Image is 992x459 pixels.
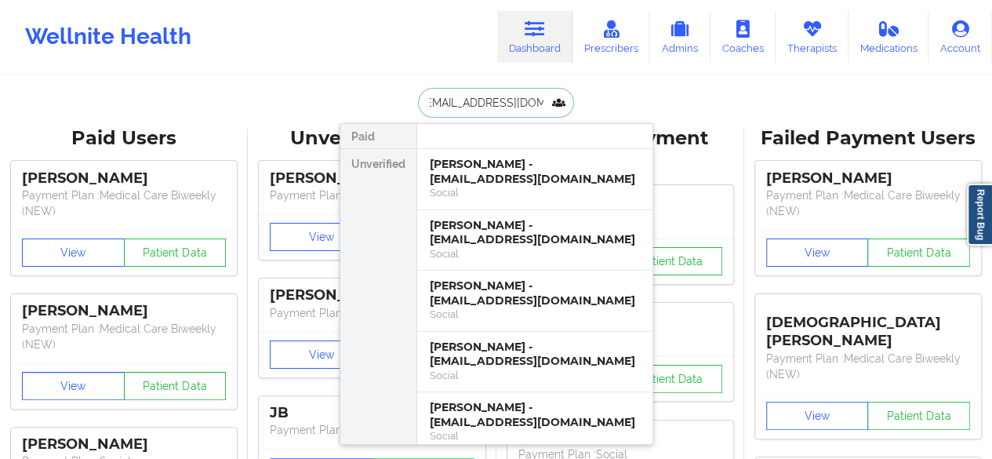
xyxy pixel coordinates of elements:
a: Report Bug [967,184,992,246]
p: Payment Plan : Medical Care Biweekly (NEW) [22,188,226,219]
p: Payment Plan : Unmatched Plan [270,422,474,438]
div: Social [430,308,640,321]
div: [DEMOGRAPHIC_DATA][PERSON_NAME] [766,302,970,350]
a: Account [928,11,992,63]
div: [PERSON_NAME] [22,302,226,320]
div: [PERSON_NAME] [766,169,970,188]
p: Payment Plan : Medical Care Biweekly (NEW) [22,321,226,352]
div: Social [430,429,640,443]
a: Coaches [710,11,776,63]
div: [PERSON_NAME] - [EMAIL_ADDRESS][DOMAIN_NAME] [430,400,640,429]
p: Payment Plan : Medical Care Biweekly (NEW) [766,188,970,219]
a: Dashboard [497,11,572,63]
button: Patient Data [620,247,722,275]
div: Unverified Users [259,126,485,151]
button: Patient Data [620,365,722,393]
button: View [270,223,372,251]
a: Prescribers [572,11,650,63]
button: View [766,402,869,430]
p: Payment Plan : Unmatched Plan [270,305,474,321]
button: View [766,239,869,267]
div: [PERSON_NAME] [270,286,474,304]
div: [PERSON_NAME] - [EMAIL_ADDRESS][DOMAIN_NAME] [430,218,640,247]
div: [PERSON_NAME] [22,169,226,188]
button: Patient Data [124,372,227,400]
button: Patient Data [124,239,227,267]
a: Therapists [776,11,848,63]
div: Paid [340,124,416,149]
button: Patient Data [867,239,970,267]
button: View [22,372,125,400]
button: View [270,341,372,369]
p: Payment Plan : Medical Care Biweekly (NEW) [766,351,970,382]
div: Paid Users [11,126,237,151]
button: Patient Data [867,402,970,430]
div: [PERSON_NAME] - [EMAIL_ADDRESS][DOMAIN_NAME] [430,157,640,186]
div: [PERSON_NAME] - [EMAIL_ADDRESS][DOMAIN_NAME] [430,279,640,308]
div: Social [430,186,640,199]
div: JB [270,404,474,422]
div: Failed Payment Users [755,126,981,151]
p: Payment Plan : Unmatched Plan [270,188,474,203]
div: [PERSON_NAME] [270,169,474,188]
a: Admins [649,11,710,63]
a: Medications [848,11,929,63]
button: View [22,239,125,267]
div: [PERSON_NAME] [22,435,226,454]
div: Social [430,247,640,260]
div: Social [430,369,640,382]
div: [PERSON_NAME] - [EMAIL_ADDRESS][DOMAIN_NAME] [430,340,640,369]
